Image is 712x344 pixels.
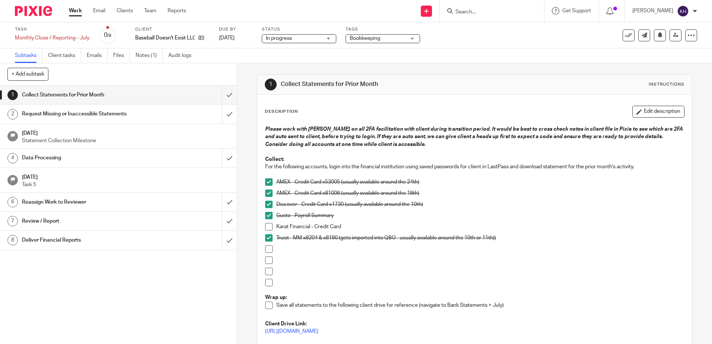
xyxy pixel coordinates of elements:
h1: Request Missing or Inaccessible Statements [22,108,150,120]
p: Truist - MM x8204 & x8190 (gets imported into QBO - usually available around the 10th or 11th)) [276,234,684,242]
a: Emails [87,48,108,63]
a: Clients [117,7,133,15]
small: /8 [107,34,111,38]
a: [URL][DOMAIN_NAME] [265,329,318,334]
p: Statement Collection Milestone [22,137,230,144]
label: Task [15,26,89,32]
span: [DATE] [219,35,235,41]
p: Gusto - Payroll Summary [276,212,684,219]
span: Get Support [562,8,591,13]
h1: [DATE] [22,172,230,181]
strong: Client Drive Link: [265,321,307,327]
label: Client [135,26,210,32]
a: Team [144,7,156,15]
input: Search [455,9,522,16]
strong: Collect: [265,157,284,162]
strong: Wrap up: [265,295,287,300]
div: 7 [7,216,18,226]
div: 6 [7,197,18,207]
a: Files [113,48,130,63]
p: AMEX - Credit Card x53005 (usually available around the 24th) [276,178,684,186]
p: Karat Financial - Credit Card [276,223,684,230]
p: For the following accounts, login into the financial institution using saved passwords for client... [265,163,684,171]
div: 1 [7,90,18,100]
a: Notes (1) [136,48,163,63]
a: Email [93,7,105,15]
div: 1 [265,79,277,90]
p: Baseball Doesn't Exist LLC [135,34,195,42]
h1: Deliver Financial Reports [22,235,150,246]
em: Please work with [PERSON_NAME] on all 2FA facilitation with client during transition period. It w... [265,127,684,147]
label: Due by [219,26,252,32]
button: Edit description [632,106,684,118]
div: 2 [7,109,18,120]
span: Bookkeeping [350,36,380,41]
p: Task 5 [22,181,230,188]
a: Client tasks [48,48,81,63]
h1: Data Processing [22,152,150,163]
img: svg%3E [677,5,689,17]
div: 4 [7,153,18,163]
div: Monthly Close / Reporting - July [15,34,89,42]
p: [PERSON_NAME] [632,7,673,15]
p: Discover - Credit Card x1730 (usually available around the 10th) [276,201,684,208]
label: Status [262,26,336,32]
div: 8 [7,235,18,245]
h1: Collect Statements for Prior Month [22,89,150,101]
a: Audit logs [168,48,197,63]
h1: Collect Statements for Prior Month [281,80,490,88]
a: Reports [168,7,186,15]
label: Tags [346,26,420,32]
h1: [DATE] [22,128,230,137]
a: Subtasks [15,48,42,63]
p: AMEX - Credit Card x81006 (usually available around the 18th) [276,189,684,197]
span: In progress [266,36,292,41]
h1: Reassign Work to Reviewer [22,197,150,208]
button: + Add subtask [7,68,48,80]
p: Save all statements to the following client drive for reference (navigate to Bank Statements > July) [276,302,684,309]
a: Work [69,7,82,15]
img: Pixie [15,6,52,16]
div: Instructions [649,82,684,87]
h1: Review / Report [22,216,150,227]
div: 0 [104,31,111,39]
p: Description [265,109,298,115]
